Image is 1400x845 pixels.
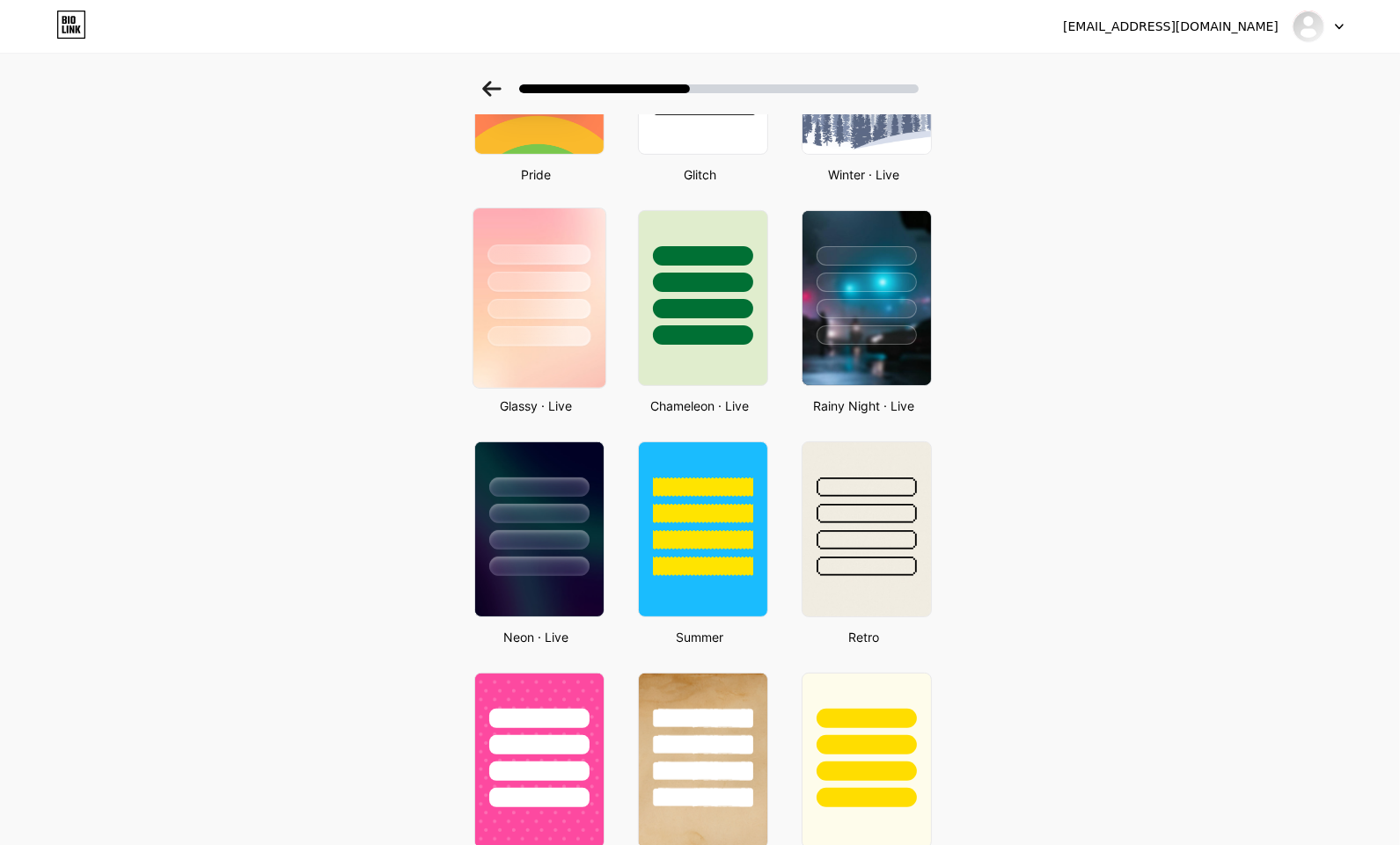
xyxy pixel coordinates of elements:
div: Glitch [633,165,768,184]
div: Summer [633,628,768,646]
div: Pride [469,165,605,184]
div: [EMAIL_ADDRESS][DOMAIN_NAME] [1063,18,1279,36]
img: Shayan [1292,10,1325,43]
div: Winter · Live [796,165,932,184]
div: Neon · Live [469,628,605,646]
div: Glassy · Live [469,397,605,415]
div: Retro [796,628,932,646]
div: Rainy Night · Live [796,397,932,415]
div: Chameleon · Live [633,397,768,415]
img: glassmorphism.jpg [473,208,605,388]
